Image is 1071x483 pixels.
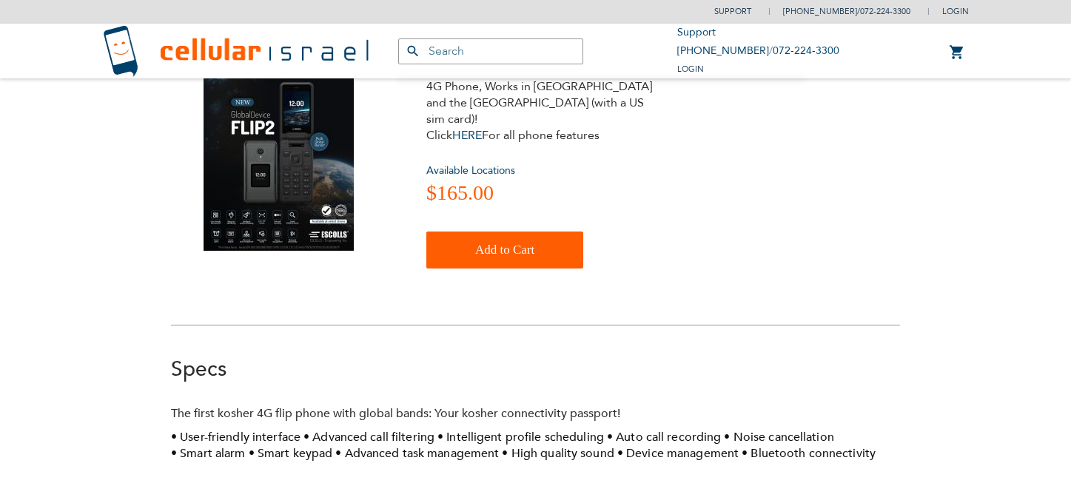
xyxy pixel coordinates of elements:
a: Available Locations [426,163,515,178]
li: Noise cancellation [724,429,833,445]
input: Search [398,38,583,64]
img: Escolls Flip2 [204,36,354,251]
a: [PHONE_NUMBER] [783,6,857,17]
li: Intelligent profile scheduling [437,429,604,445]
li: User-friendly interface [171,429,301,445]
span: Login [677,64,704,75]
li: High quality sound [502,445,614,462]
li: Bluetooth connectivity [742,445,876,462]
span: Login [942,6,969,17]
li: / [768,1,910,22]
a: Support [714,6,751,17]
a: 072-224-3300 [773,44,839,58]
div: 4G Phone, Works in [GEOGRAPHIC_DATA] and the [GEOGRAPHIC_DATA] (with a US sim card)! [426,78,656,143]
a: Support [677,25,716,39]
a: HERE [452,127,482,143]
p: The first kosher 4G flip phone with global bands: Your kosher connectivity passport! [171,405,900,422]
a: Specs [171,355,226,383]
button: Add to Cart [426,232,583,268]
a: 072-224-3300 [860,6,910,17]
img: Cellular Israel [103,25,369,78]
li: / [677,42,839,61]
li: Advanced task management [335,445,499,462]
li: Auto call recording [607,429,722,445]
li: Advanced call filtering [303,429,434,445]
li: Device management [617,445,739,462]
span: Add to Cart [475,235,534,265]
p: Click For all phone features [426,127,656,143]
a: [PHONE_NUMBER] [677,44,769,58]
span: $165.00 [426,181,494,204]
li: Smart alarm [171,445,246,462]
li: Smart keypad [249,445,333,462]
